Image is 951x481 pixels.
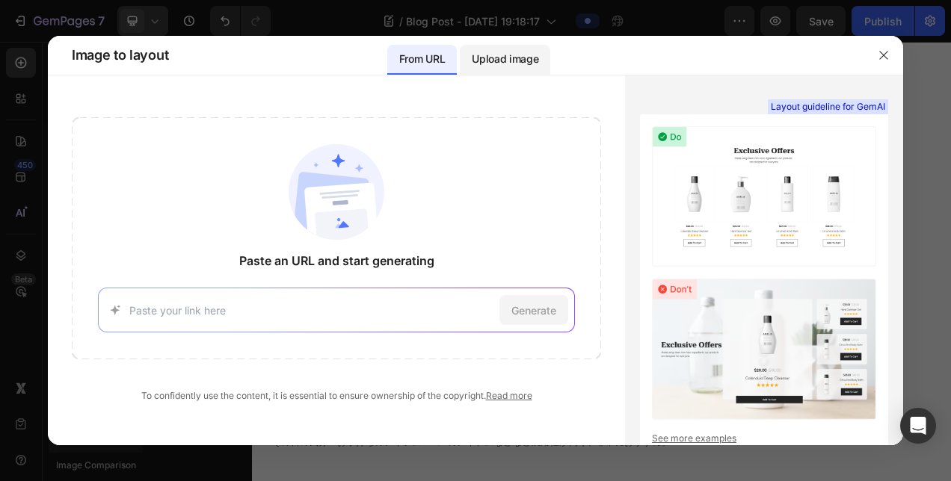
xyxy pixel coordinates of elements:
strong: 【2. Archive — アーカイブセールセットアップ】 [13,243,425,267]
h2: Rich Text Editor. Editing area: main [12,394,885,447]
p: Upload image [472,50,538,68]
p: From URL [399,50,445,68]
span: Paste an URL and start generating [239,252,434,270]
p: 「新しい季節を迎えるにふさわしい投資アイテム」として訴求。 [25,155,872,177]
h2: Rich Text Editor. Editing area: main [12,226,885,279]
span: Layout guideline for GemAI [771,100,885,114]
p: ⁠⁠⁠⁠⁠⁠⁠ [13,396,884,446]
p: ⁠⁠⁠⁠⁠⁠⁠ [13,228,884,278]
p: ⁠⁠⁠⁠⁠⁠⁠ [13,4,884,55]
p: [PERSON_NAME]商品ながら、秋用に向けてカラーリングを調整したことにより、 [25,69,872,91]
div: Open Intercom Messenger [900,408,936,444]
a: Read more [486,390,532,401]
span: Generate [511,302,556,318]
h2: Rich Text Editor. Editing area: main [12,3,885,56]
div: To confidently use the content, it is essential to ensure ownership of the copyright. [72,389,601,403]
span: Image to layout [72,46,168,64]
p: 「セールではなく、名品アーカイブに出会う」 価値以上に満足感で満たされるのがこちらのアーカイブセールセットアップ。 [25,335,872,357]
p: ロングスパンでの実用が可能となっています。 [25,90,872,112]
strong: 【1. New Season — セットアップ】 [13,19,307,44]
p: 定番型やシーズンレスで着用できるものを選択することで、長く愛せる一着をその手に。 [25,314,872,335]
div: Rich Text Editor. Editing area: main [24,68,873,179]
p: サイズや在庫に限りがあるからこそ「一期一会」の特別感を体感。 [25,292,872,314]
p: 軽快なナイロン素材やニュートラルなカラーで、オン・オフ兼用できる汎用性を強調。 [25,134,872,155]
input: Paste your link here [129,302,493,318]
strong: 【3. Styling & Mix提案】 [13,411,212,435]
a: See more examples [652,432,876,445]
